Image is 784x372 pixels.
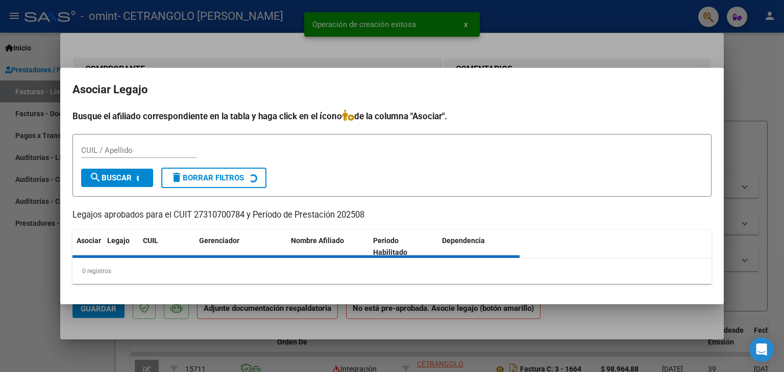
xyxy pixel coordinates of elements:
[72,110,712,123] h4: Busque el afiliado correspondiente en la tabla y haga click en el ícono de la columna "Asociar".
[103,230,139,263] datatable-header-cell: Legajo
[170,173,244,182] span: Borrar Filtros
[89,173,132,182] span: Buscar
[373,236,407,256] span: Periodo Habilitado
[291,236,344,245] span: Nombre Afiliado
[442,236,485,245] span: Dependencia
[170,171,183,183] mat-icon: delete
[369,230,438,263] datatable-header-cell: Periodo Habilitado
[72,80,712,99] h2: Asociar Legajo
[749,337,774,362] div: Open Intercom Messenger
[139,230,195,263] datatable-header-cell: CUIL
[77,236,101,245] span: Asociar
[89,171,102,183] mat-icon: search
[195,230,287,263] datatable-header-cell: Gerenciador
[438,230,520,263] datatable-header-cell: Dependencia
[199,236,239,245] span: Gerenciador
[72,258,712,284] div: 0 registros
[143,236,158,245] span: CUIL
[81,169,153,187] button: Buscar
[107,236,130,245] span: Legajo
[287,230,369,263] datatable-header-cell: Nombre Afiliado
[72,209,712,222] p: Legajos aprobados para el CUIT 27310700784 y Período de Prestación 202508
[161,168,266,188] button: Borrar Filtros
[72,230,103,263] datatable-header-cell: Asociar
